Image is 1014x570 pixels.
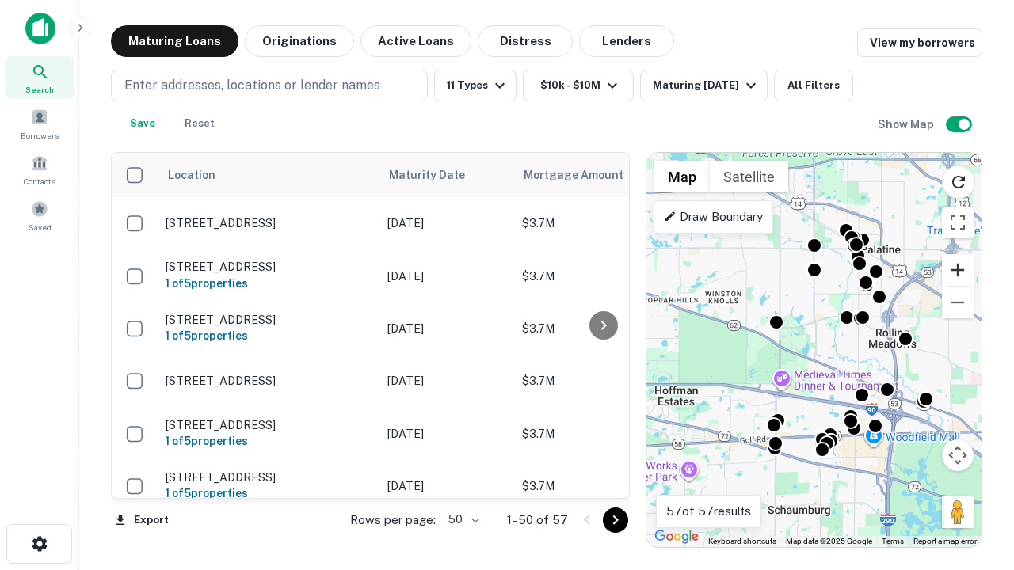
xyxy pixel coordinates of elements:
button: Show satellite imagery [710,161,788,192]
p: $3.7M [522,320,680,337]
span: Maturity Date [389,165,486,184]
a: Terms (opens in new tab) [882,537,904,545]
span: Saved [29,221,51,234]
a: Saved [5,194,74,237]
p: [STREET_ADDRESS] [166,313,372,327]
p: [STREET_ADDRESS] [166,260,372,274]
p: [STREET_ADDRESS] [166,418,372,432]
button: Toggle fullscreen view [942,207,974,238]
button: Export [111,508,173,532]
p: $3.7M [522,215,680,232]
h6: 1 of 5 properties [166,432,372,450]
p: $3.7M [522,477,680,495]
button: All Filters [774,70,853,101]
button: Reload search area [942,165,975,199]
span: Borrowers [21,129,59,142]
p: [DATE] [387,215,506,232]
p: Draw Boundary [664,207,763,226]
button: Show street map [654,161,710,192]
button: $10k - $10M [523,70,634,101]
h6: 1 of 5 properties [166,484,372,502]
button: Lenders [579,25,674,57]
h6: 1 of 5 properties [166,327,372,344]
span: Mortgage Amount [524,165,644,184]
button: Enter addresses, locations or lender names [111,70,428,101]
button: Reset [174,108,225,139]
a: Contacts [5,148,74,191]
p: [DATE] [387,372,506,389]
button: Go to next page [603,507,628,533]
button: Zoom in [942,254,974,286]
h6: 1 of 5 properties [166,275,372,292]
p: [DATE] [387,477,506,495]
th: Mortgage Amount [514,153,688,197]
span: Location [167,165,215,184]
p: Rows per page: [350,511,436,530]
p: [DATE] [387,320,506,337]
button: Keyboard shortcuts [708,536,776,547]
button: Distress [478,25,573,57]
p: [STREET_ADDRESS] [166,374,372,388]
a: Borrowers [5,102,74,145]
button: Active Loans [360,25,471,57]
p: 57 of 57 results [666,502,751,521]
a: Search [5,56,74,99]
p: [STREET_ADDRESS] [166,216,372,230]
iframe: Chat Widget [935,393,1014,469]
p: Enter addresses, locations or lender names [124,76,380,95]
button: Zoom out [942,287,974,318]
div: Maturing [DATE] [653,76,760,95]
a: Open this area in Google Maps (opens a new window) [650,526,703,547]
img: capitalize-icon.png [25,13,55,44]
a: View my borrowers [857,28,982,57]
button: Maturing Loans [111,25,238,57]
span: Contacts [24,175,55,188]
p: 1–50 of 57 [507,511,568,530]
button: Save your search to get updates of matches that match your search criteria. [117,108,168,139]
p: $3.7M [522,268,680,285]
a: Report a map error [913,537,977,545]
button: Maturing [DATE] [640,70,768,101]
p: [DATE] [387,268,506,285]
th: Maturity Date [379,153,514,197]
p: [DATE] [387,425,506,443]
img: Google [650,526,703,547]
span: Search [25,83,54,96]
button: Drag Pegman onto the map to open Street View [942,496,974,528]
div: 50 [442,508,482,531]
th: Location [158,153,379,197]
button: Originations [245,25,354,57]
p: $3.7M [522,425,680,443]
div: 0 0 [646,153,982,547]
p: [STREET_ADDRESS] [166,470,372,484]
h6: Show Map [878,116,936,133]
p: $3.7M [522,372,680,389]
button: 11 Types [434,70,517,101]
span: Map data ©2025 Google [786,537,872,545]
